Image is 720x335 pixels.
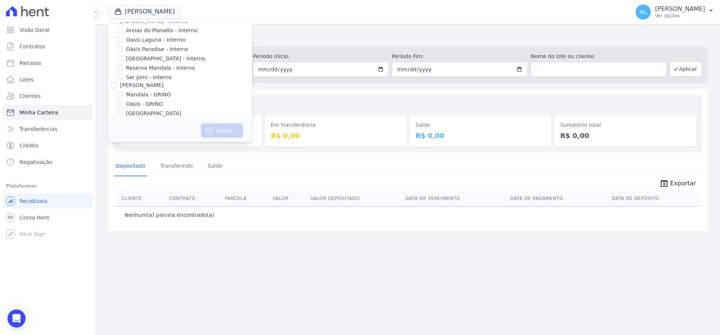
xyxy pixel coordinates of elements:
span: Lotes [19,76,34,83]
a: Lotes [3,72,93,87]
span: Clientes [19,92,40,100]
p: Nenhum(a) parcela encontrado(a) [124,211,214,219]
button: ML [PERSON_NAME] Ver opções [630,2,720,23]
label: Oásis Paradise - Interno [126,45,188,53]
dd: R$ 0,00 [560,131,690,141]
dd: R$ 0,00 [415,131,545,141]
label: Período Fim: [392,53,528,60]
label: Oásis - GRIÑO [126,100,163,108]
a: Transferências [3,122,93,137]
th: Contrato [166,191,222,206]
a: Negativação [3,155,93,170]
span: Negativação [19,158,52,166]
a: Clientes [3,89,93,104]
label: [PERSON_NAME] [120,82,163,88]
h2: Minha Carteira [108,30,708,44]
a: Conta Hent [3,210,93,225]
span: Minha Carteira [19,109,58,116]
label: Ser Jomi - Interno [126,74,172,81]
span: Exportar [670,179,696,188]
span: Parcelas [19,59,41,67]
label: [PERSON_NAME] - LBA [120,118,179,124]
th: Valor Depositado [307,191,402,206]
a: Depositado [114,157,147,176]
th: Data de Pagamento [507,191,609,206]
div: Open Intercom Messenger [7,309,25,327]
dt: Em transferência [271,121,400,129]
a: unarchive Exportar [654,179,702,189]
label: [GEOGRAPHIC_DATA] [126,110,181,117]
a: Visão Geral [3,23,93,38]
button: Aplicar [201,123,243,138]
span: Contratos [19,43,45,50]
th: Cliente [115,191,166,206]
i: unarchive [660,179,669,188]
th: Valor [270,191,307,206]
span: Conta Hent [19,214,49,221]
span: Crédito [19,142,39,149]
div: Plataformas [6,182,90,191]
a: Contratos [3,39,93,54]
a: Parcelas [3,56,93,71]
button: Aplicar [670,62,702,77]
label: [GEOGRAPHIC_DATA] - Interno [126,55,205,63]
span: Visão Geral [19,26,49,34]
label: Período Inicío: [253,53,388,60]
dt: Somatório total [560,121,690,129]
button: [PERSON_NAME] [108,5,181,19]
span: Transferências [19,125,57,133]
a: Recebíveis [3,194,93,209]
a: Crédito [3,138,93,153]
th: Parcela [222,191,270,206]
label: Oasis Laguna - Interno [126,36,185,44]
label: Reserva Mandala - Interno [126,64,195,72]
p: [PERSON_NAME] [655,5,705,13]
th: Data de Depósito [609,191,700,206]
span: ML [639,9,647,15]
label: Nome do lote ou cliente: [531,53,666,60]
a: Minha Carteira [3,105,93,120]
label: Mandala - GRIÑO [126,91,171,99]
th: Data de Vencimento [402,191,507,206]
dd: R$ 0,00 [271,131,400,141]
a: Saldo [206,157,224,176]
a: Transferindo [159,157,195,176]
label: Areias do Planalto - Interno [126,27,197,35]
p: Ver opções [655,13,705,19]
dt: Saldo [415,121,545,129]
span: Recebíveis [19,197,48,205]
